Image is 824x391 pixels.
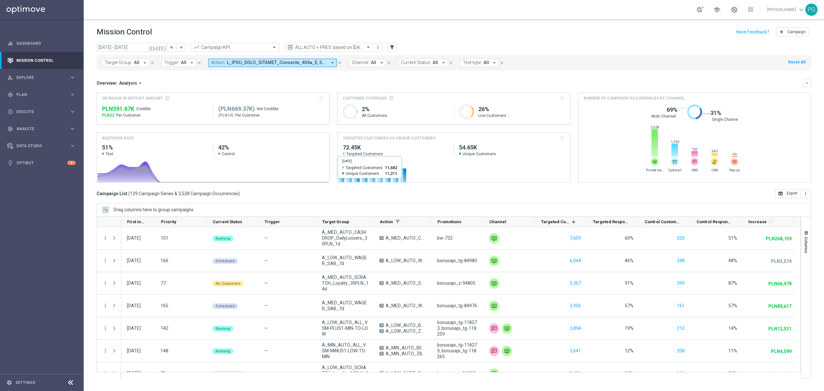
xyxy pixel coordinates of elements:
[134,60,139,65] span: All
[569,324,582,332] button: 3,894
[625,303,633,308] span: 57%
[216,259,235,263] span: Scheduled
[706,168,724,172] span: CMS
[114,207,193,212] div: Row Groups
[70,91,76,98] i: keyboard_arrow_right
[711,149,718,153] span: 540
[102,325,108,331] button: more_vert
[102,105,134,113] span: PLN591,665
[161,281,166,286] span: 77
[337,59,343,66] button: close
[7,143,70,149] div: Data Studio
[569,369,582,377] button: 3,481
[102,59,149,67] button: Target Group: All arrow_drop_down
[710,109,721,117] span: 31%
[398,59,448,67] button: Current Status: All arrow_drop_down
[322,219,349,224] span: Target Group
[121,250,794,272] div: Press SPACE to select this row.
[625,235,633,241] span: 60%
[379,329,384,333] span: B
[7,92,76,97] div: gps_fixed Plan keyboard_arrow_right
[7,143,76,148] div: Data Studio keyboard_arrow_right
[676,279,685,287] button: 399
[697,219,732,224] span: Control Response Rate
[322,274,369,292] span: A_MED_AUTO_SCRATCH_Loyalty_30PLN_14d
[212,235,233,241] colored-tag: Running
[7,109,13,115] i: play_circle_outline
[105,60,132,65] span: Target Group:
[437,219,461,224] span: Promotions
[7,75,76,80] button: person_search Explore keyboard_arrow_right
[379,371,384,375] span: A
[193,44,200,51] i: trending_up
[330,60,335,66] i: arrow_drop_down
[130,191,238,196] span: 129 Campaign Series & 3,528 Campaign Occurrences
[379,346,384,350] span: A
[483,60,489,65] span: All
[569,279,582,287] button: 5,367
[212,258,238,264] colored-tag: Scheduled
[489,278,499,289] div: Private message
[489,233,499,243] img: Private message
[343,151,449,157] span: Targeted Customers
[191,43,279,52] ng-select: Campaign KPI
[671,140,679,144] span: 1,740
[691,158,698,166] div: SMS
[150,61,154,65] i: close
[102,235,108,241] i: more_vert
[401,60,431,65] span: Current Status:
[16,93,70,97] span: Plan
[804,237,809,253] span: Columns
[748,219,767,224] span: Increase
[711,158,718,166] img: other.svg
[102,113,114,118] span: PLN22
[70,109,76,115] i: keyboard_arrow_right
[102,280,108,286] button: more_vert
[666,168,684,172] span: Optimail
[338,61,342,65] i: close
[712,117,739,122] span: Single Channel
[651,125,659,129] span: 3,528
[386,370,426,376] span: A_LOW_AUTO_SCRATCH_Loyalty_10PLN_14d
[127,303,141,309] div: 06 Sep 2025, Saturday
[197,61,201,65] i: close
[7,41,13,46] i: equalizer
[676,302,685,310] button: 161
[362,105,449,113] h1: 2%
[181,60,186,65] span: All
[778,191,783,196] i: open_in_browser
[779,29,784,34] i: add
[500,61,504,65] i: close
[216,236,230,241] span: Running
[667,106,678,114] span: 69%
[127,280,141,286] div: 02 Sep 2025, Tuesday
[179,45,183,50] i: arrow_forward
[437,280,475,286] span: bonusapi_z-94805
[569,302,582,310] button: 3,906
[97,80,117,86] h3: Overview:
[731,158,738,166] div: Pop-up
[437,235,453,241] span: bw-732
[322,255,369,266] span: A_LOW_AUTO_WAGER_SAB_7d
[379,352,384,356] span: B
[97,317,121,340] div: Press SPACE to select this row.
[218,105,255,113] span: PLN669,370
[343,135,435,141] h4: TARGETED CUSTOMERS VS UNIQUE CUSTOMERS
[775,191,811,196] multiple-options-button: Export to CSV
[7,75,13,81] i: person_search
[386,345,426,351] span: A_MIN_AUTO_BET_VSM-MINUS1-LOW-TO-MIN_50do10_8d
[161,219,176,224] span: Priority
[766,236,791,242] p: PLN268,159
[149,59,155,66] button: close
[371,60,376,65] span: All
[386,303,426,309] span: A_MED_AUTO_WAGER_SAB-40do50_7d
[16,154,67,171] a: Optibot
[265,219,280,224] span: Trigger
[771,258,791,264] p: PLN3,574
[142,60,148,66] i: arrow_drop_down
[7,58,76,63] button: Mission Control
[213,219,242,224] span: Current Status
[102,95,163,101] span: Increase In Deposit Amount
